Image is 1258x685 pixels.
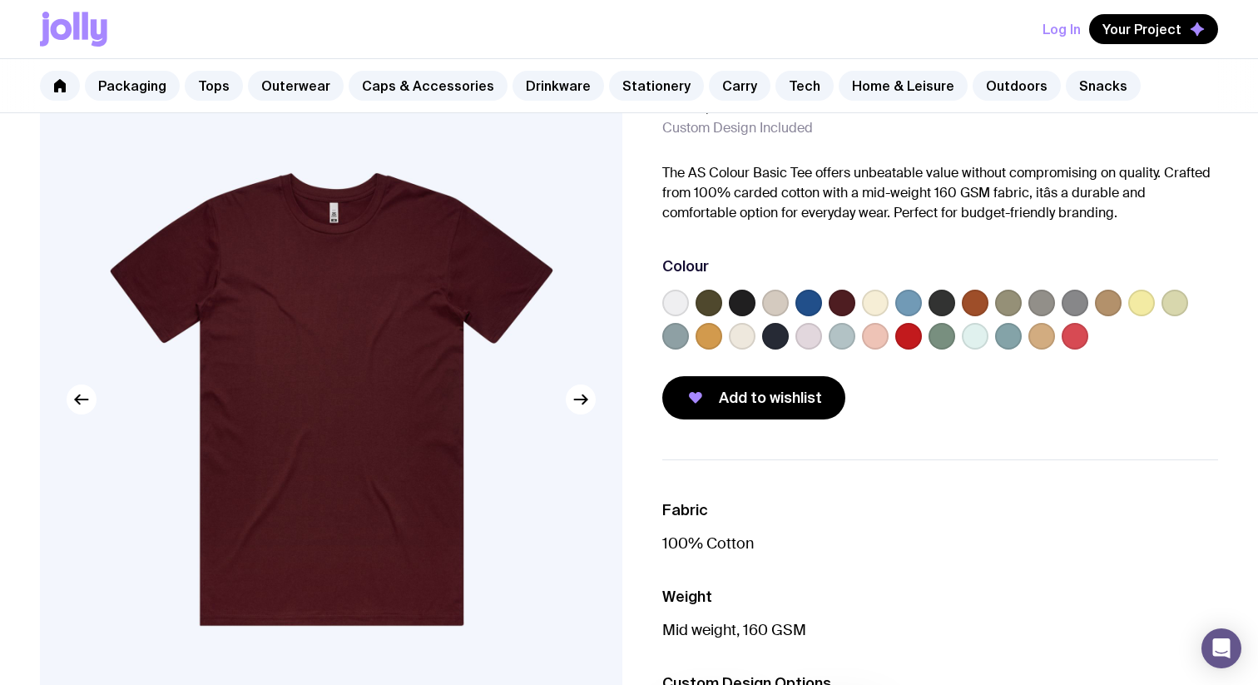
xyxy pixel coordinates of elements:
h3: Fabric [662,500,1218,520]
a: Tops [185,71,243,101]
a: Carry [709,71,770,101]
button: Log In [1043,14,1081,44]
a: Snacks [1066,71,1141,101]
a: Outdoors [973,71,1061,101]
a: Outerwear [248,71,344,101]
a: Tech [775,71,834,101]
h3: Colour [662,256,709,276]
button: Add to wishlist [662,376,845,419]
a: Stationery [609,71,704,101]
a: Packaging [85,71,180,101]
a: Caps & Accessories [349,71,508,101]
span: From [662,97,728,117]
p: Mid weight, 160 GSM [662,620,1218,640]
p: 100% Cotton [662,534,1218,553]
p: The AS Colour Basic Tee offers unbeatable value without compromising on quality. Crafted from 100... [662,163,1218,223]
div: Open Intercom Messenger [1201,628,1241,668]
span: Your Project [1102,21,1181,37]
button: Your Project [1089,14,1218,44]
a: Home & Leisure [839,71,968,101]
span: Custom Design Included [662,120,813,137]
span: Add to wishlist [719,388,822,408]
a: Drinkware [513,71,604,101]
h3: Weight [662,587,1218,607]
